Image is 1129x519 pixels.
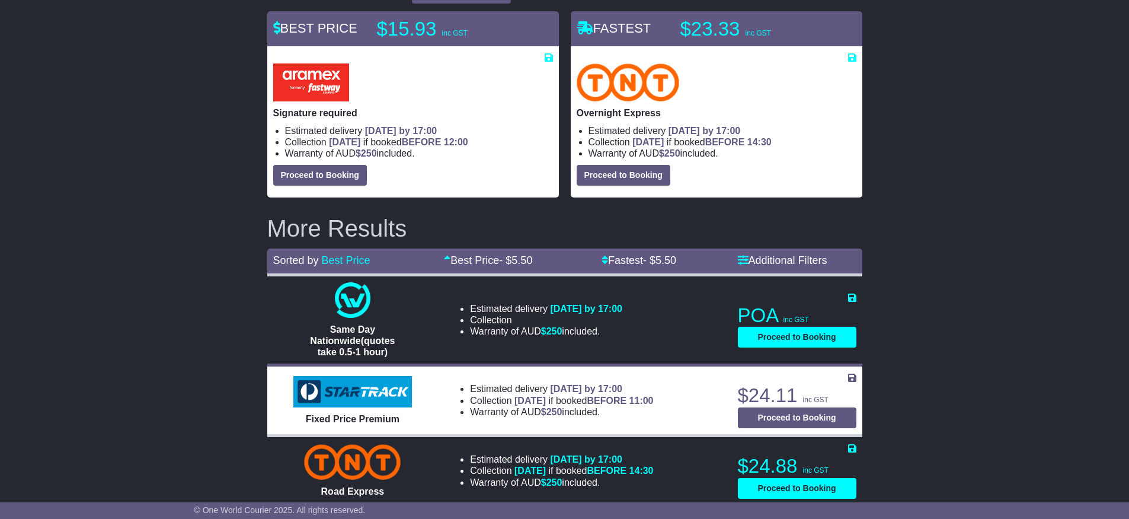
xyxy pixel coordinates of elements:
li: Collection [470,314,622,326]
span: © One World Courier 2025. All rights reserved. [194,505,366,515]
li: Estimated delivery [470,303,622,314]
span: BEFORE [587,396,626,406]
p: Overnight Express [577,107,856,119]
p: Signature required [273,107,553,119]
span: $ [541,407,562,417]
span: 250 [546,407,562,417]
span: BEFORE [587,466,626,476]
img: One World Courier: Same Day Nationwide(quotes take 0.5-1 hour) [335,282,370,318]
span: 14:30 [629,466,654,476]
span: inc GST [803,396,829,404]
span: BEFORE [705,137,745,147]
span: [DATE] by 17:00 [669,126,741,136]
img: Aramex: Signature required [273,63,349,101]
span: [DATE] [632,137,664,147]
li: Estimated delivery [285,125,553,136]
span: 250 [546,326,562,336]
p: $24.11 [738,384,856,407]
li: Collection [470,395,653,406]
span: 5.50 [655,254,676,266]
h2: More Results [267,215,862,241]
span: inc GST [746,29,771,37]
li: Warranty of AUD included. [470,477,653,488]
a: Additional Filters [738,254,827,266]
span: BEFORE [402,137,442,147]
button: Proceed to Booking [577,165,670,186]
li: Warranty of AUD included. [470,326,622,337]
span: 250 [664,148,680,158]
span: [DATE] by 17:00 [550,454,622,464]
span: 250 [361,148,377,158]
span: if booked [514,396,653,406]
img: TNT Domestic: Road Express [304,444,401,480]
span: 5.50 [511,254,532,266]
span: 250 [546,477,562,488]
p: POA [738,304,856,327]
span: Road Express [321,486,385,496]
a: Best Price [322,254,370,266]
li: Estimated delivery [470,383,653,394]
li: Warranty of AUD included. [285,148,553,159]
span: $ [356,148,377,158]
li: Collection [470,465,653,476]
span: 14:30 [747,137,772,147]
span: - $ [643,254,676,266]
button: Proceed to Booking [738,327,856,348]
span: BEST PRICE [273,21,357,36]
button: Proceed to Booking [273,165,367,186]
a: Best Price- $5.50 [444,254,532,266]
span: $ [659,148,680,158]
span: [DATE] by 17:00 [550,384,622,394]
span: if booked [632,137,771,147]
span: Sorted by [273,254,319,266]
span: $ [541,326,562,336]
span: [DATE] by 17:00 [365,126,437,136]
span: Same Day Nationwide(quotes take 0.5-1 hour) [310,324,395,357]
img: TNT Domestic: Overnight Express [577,63,680,101]
p: $24.88 [738,454,856,478]
p: $23.33 [680,17,829,41]
a: Fastest- $5.50 [602,254,676,266]
span: 11:00 [629,396,654,406]
span: inc GST [783,316,809,324]
li: Collection [285,136,553,148]
button: Proceed to Booking [738,478,856,499]
li: Estimated delivery [470,454,653,465]
span: Fixed Price Premium [306,414,399,424]
li: Warranty of AUD included. [589,148,856,159]
img: StarTrack: Fixed Price Premium [293,376,412,408]
li: Estimated delivery [589,125,856,136]
span: [DATE] [514,466,546,476]
span: FASTEST [577,21,651,36]
span: if booked [329,137,468,147]
span: $ [541,477,562,488]
p: $15.93 [377,17,525,41]
span: [DATE] [329,137,360,147]
span: inc GST [803,466,829,475]
span: 12:00 [444,137,468,147]
span: inc GST [442,29,468,37]
span: [DATE] [514,396,546,406]
li: Collection [589,136,856,148]
button: Proceed to Booking [738,407,856,428]
li: Warranty of AUD included. [470,406,653,418]
span: [DATE] by 17:00 [550,304,622,314]
span: - $ [499,254,532,266]
span: if booked [514,466,653,476]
